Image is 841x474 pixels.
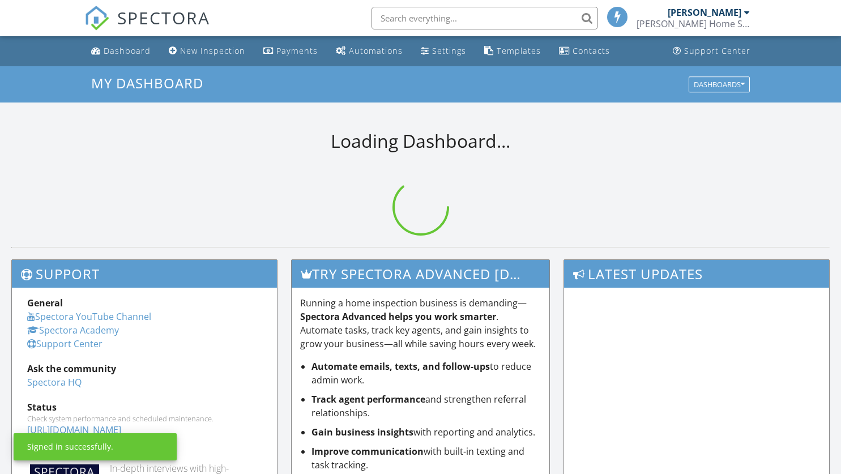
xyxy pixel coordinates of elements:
strong: Gain business insights [311,426,413,438]
h3: Try spectora advanced [DATE] [292,260,550,288]
a: Support Center [27,338,103,350]
div: Welch Home Services LLC [637,18,750,29]
h3: Support [12,260,277,288]
a: Templates [480,41,545,62]
li: and strengthen referral relationships. [311,392,541,420]
div: Check system performance and scheduled maintenance. [27,414,262,423]
div: Payments [276,45,318,56]
a: Spectora Academy [27,324,119,336]
strong: Automate emails, texts, and follow-ups [311,360,490,373]
a: [URL][DOMAIN_NAME] [27,424,121,436]
strong: Track agent performance [311,393,425,405]
div: Signed in successfully. [27,441,113,452]
li: to reduce admin work. [311,360,541,387]
a: Spectora HQ [27,376,82,388]
button: Dashboards [689,76,750,92]
div: New Inspection [180,45,245,56]
span: My Dashboard [91,74,203,92]
div: Contacts [573,45,610,56]
a: Dashboard [87,41,155,62]
div: Automations [349,45,403,56]
div: Support Center [684,45,750,56]
span: SPECTORA [117,6,210,29]
p: Running a home inspection business is demanding— . Automate tasks, track key agents, and gain ins... [300,296,541,351]
a: New Inspection [164,41,250,62]
a: Support Center [668,41,755,62]
div: [PERSON_NAME] [668,7,741,18]
a: Contacts [554,41,614,62]
div: Settings [432,45,466,56]
a: SPECTORA [84,15,210,39]
strong: General [27,297,63,309]
a: Automations (Basic) [331,41,407,62]
h3: Latest Updates [564,260,829,288]
strong: Improve communication [311,445,424,458]
div: Dashboard [104,45,151,56]
div: Status [27,400,262,414]
li: with built-in texting and task tracking. [311,445,541,472]
a: Spectora YouTube Channel [27,310,151,323]
div: Templates [497,45,541,56]
strong: Spectora Advanced helps you work smarter [300,310,496,323]
div: Ask the community [27,362,262,375]
li: with reporting and analytics. [311,425,541,439]
a: Settings [416,41,471,62]
a: Payments [259,41,322,62]
div: Dashboards [694,80,745,88]
img: The Best Home Inspection Software - Spectora [84,6,109,31]
input: Search everything... [372,7,598,29]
